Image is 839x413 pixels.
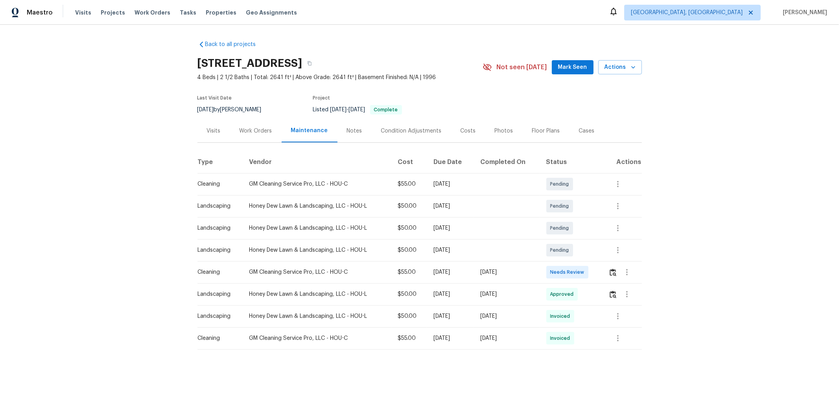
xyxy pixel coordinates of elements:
[433,312,468,320] div: [DATE]
[480,334,534,342] div: [DATE]
[398,312,421,320] div: $50.00
[197,107,214,112] span: [DATE]
[398,224,421,232] div: $50.00
[249,290,385,298] div: Honey Dew Lawn & Landscaping, LLC - HOU-L
[249,312,385,320] div: Honey Dew Lawn & Landscaping, LLC - HOU-L
[198,312,236,320] div: Landscaping
[302,56,317,70] button: Copy Address
[249,180,385,188] div: GM Cleaning Service Pro, LLC - HOU-C
[197,74,483,81] span: 4 Beds | 2 1/2 Baths | Total: 2641 ft² | Above Grade: 2641 ft² | Basement Finished: N/A | 1996
[602,151,642,173] th: Actions
[558,63,587,72] span: Mark Seen
[101,9,125,17] span: Projects
[433,334,468,342] div: [DATE]
[180,10,196,15] span: Tasks
[398,268,421,276] div: $55.00
[391,151,427,173] th: Cost
[198,224,236,232] div: Landscaping
[249,334,385,342] div: GM Cleaning Service Pro, LLC - HOU-C
[550,246,572,254] span: Pending
[609,285,618,304] button: Review Icon
[206,9,236,17] span: Properties
[598,60,642,75] button: Actions
[610,269,616,276] img: Review Icon
[240,127,272,135] div: Work Orders
[550,334,573,342] span: Invoiced
[207,127,221,135] div: Visits
[198,246,236,254] div: Landscaping
[198,180,236,188] div: Cleaning
[433,268,468,276] div: [DATE]
[135,9,170,17] span: Work Orders
[198,334,236,342] div: Cleaning
[480,290,534,298] div: [DATE]
[398,202,421,210] div: $50.00
[433,180,468,188] div: [DATE]
[197,41,273,48] a: Back to all projects
[243,151,392,173] th: Vendor
[313,107,402,112] span: Listed
[330,107,365,112] span: -
[349,107,365,112] span: [DATE]
[398,334,421,342] div: $55.00
[433,202,468,210] div: [DATE]
[550,202,572,210] span: Pending
[480,268,534,276] div: [DATE]
[461,127,476,135] div: Costs
[497,63,547,71] span: Not seen [DATE]
[246,9,297,17] span: Geo Assignments
[197,105,271,114] div: by [PERSON_NAME]
[552,60,594,75] button: Mark Seen
[197,59,302,67] h2: [STREET_ADDRESS]
[398,246,421,254] div: $50.00
[198,202,236,210] div: Landscaping
[480,312,534,320] div: [DATE]
[398,180,421,188] div: $55.00
[474,151,540,173] th: Completed On
[433,224,468,232] div: [DATE]
[197,96,232,100] span: Last Visit Date
[532,127,560,135] div: Floor Plans
[550,180,572,188] span: Pending
[550,312,573,320] span: Invoiced
[249,268,385,276] div: GM Cleaning Service Pro, LLC - HOU-C
[398,290,421,298] div: $50.00
[579,127,595,135] div: Cases
[330,107,347,112] span: [DATE]
[427,151,474,173] th: Due Date
[609,263,618,282] button: Review Icon
[605,63,636,72] span: Actions
[381,127,442,135] div: Condition Adjustments
[495,127,513,135] div: Photos
[631,9,743,17] span: [GEOGRAPHIC_DATA], [GEOGRAPHIC_DATA]
[27,9,53,17] span: Maestro
[550,224,572,232] span: Pending
[550,268,588,276] span: Needs Review
[347,127,362,135] div: Notes
[540,151,602,173] th: Status
[291,127,328,135] div: Maintenance
[433,246,468,254] div: [DATE]
[780,9,827,17] span: [PERSON_NAME]
[198,290,236,298] div: Landscaping
[313,96,330,100] span: Project
[550,290,577,298] span: Approved
[249,224,385,232] div: Honey Dew Lawn & Landscaping, LLC - HOU-L
[371,107,401,112] span: Complete
[75,9,91,17] span: Visits
[249,202,385,210] div: Honey Dew Lawn & Landscaping, LLC - HOU-L
[197,151,243,173] th: Type
[249,246,385,254] div: Honey Dew Lawn & Landscaping, LLC - HOU-L
[433,290,468,298] div: [DATE]
[610,291,616,298] img: Review Icon
[198,268,236,276] div: Cleaning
